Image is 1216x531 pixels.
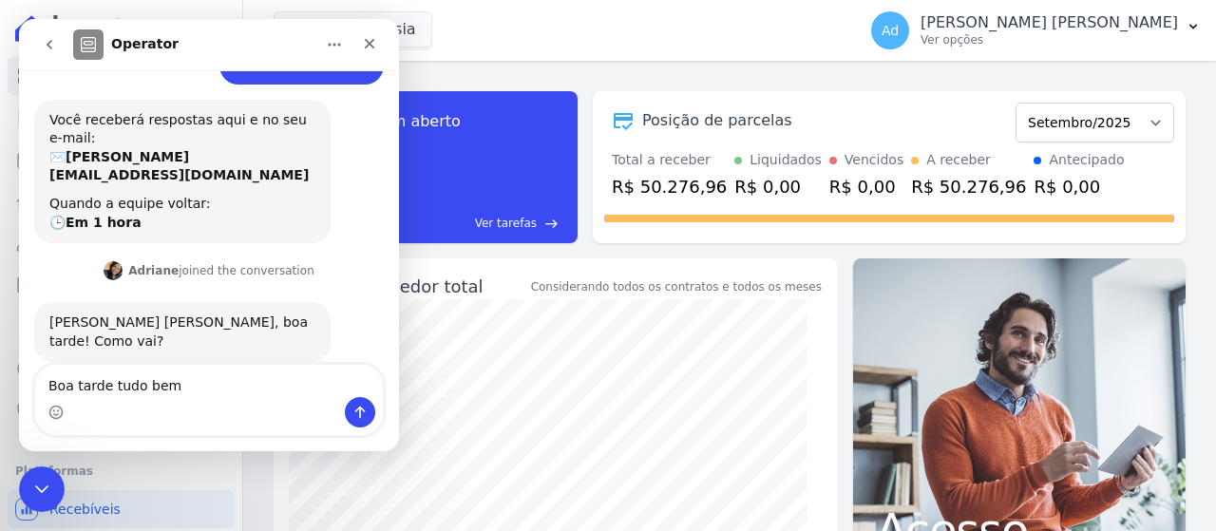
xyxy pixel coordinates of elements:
[8,224,235,262] a: Clientes
[8,350,235,388] a: Crédito
[47,196,123,211] b: Em 1 hora
[15,283,312,343] div: [PERSON_NAME] [PERSON_NAME], boa tarde! Como vai?Adriane • Há 1sem
[30,176,296,213] div: Quando a equipe voltar: 🕒
[326,378,356,408] button: Enviar uma mensagem
[8,182,235,220] a: Lotes
[8,99,235,137] a: Contratos
[1049,150,1124,170] div: Antecipado
[19,466,65,512] iframe: Intercom live chat
[109,245,160,258] b: Adriane
[30,92,296,166] div: Você receberá respostas aqui e no seu e-mail: ✉️
[30,294,296,332] div: [PERSON_NAME] [PERSON_NAME], boa tarde! Como vai?
[8,141,235,179] a: Parcelas
[911,174,1026,199] div: R$ 50.276,96
[612,150,727,170] div: Total a receber
[85,242,104,261] img: Profile image for Adriane
[15,460,227,483] div: Plataformas
[642,109,792,132] div: Posição de parcelas
[829,174,903,199] div: R$ 0,00
[845,150,903,170] div: Vencidos
[315,274,527,299] div: Saldo devedor total
[1034,174,1124,199] div: R$ 0,00
[8,57,235,95] a: Visão Geral
[8,391,235,429] a: Negativação
[109,243,295,260] div: joined the conversation
[8,308,235,346] a: Transferências
[30,130,290,164] b: [PERSON_NAME][EMAIL_ADDRESS][DOMAIN_NAME]
[531,278,822,295] div: Considerando todos os contratos e todos os meses
[15,239,365,283] div: Adriane diz…
[274,11,432,47] button: Oh Freguesia
[734,174,822,199] div: R$ 0,00
[612,174,727,199] div: R$ 50.276,96
[19,19,399,451] iframe: Intercom live chat
[8,266,235,304] a: Minha Carteira
[926,150,991,170] div: A receber
[544,217,559,231] span: east
[921,13,1178,32] p: [PERSON_NAME] [PERSON_NAME]
[29,386,45,401] button: Selecionador de Emoji
[16,346,364,378] textarea: Envie uma mensagem...
[921,32,1178,47] p: Ver opções
[856,4,1216,57] button: Ad [PERSON_NAME] [PERSON_NAME] Ver opções
[8,490,235,528] a: Recebíveis
[15,283,365,385] div: Adriane diz…
[475,215,537,232] span: Ver tarefas
[49,500,121,519] span: Recebíveis
[344,215,559,232] a: Ver tarefas east
[750,150,822,170] div: Liquidados
[882,24,899,37] span: Ad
